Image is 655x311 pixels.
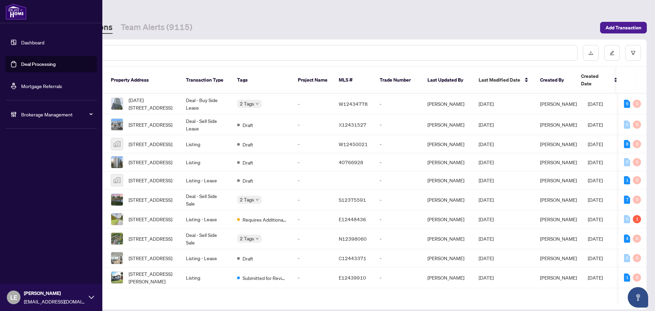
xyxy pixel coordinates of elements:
td: - [292,94,333,114]
img: thumbnail-img [111,233,123,244]
a: Deal Processing [21,61,56,67]
div: 1 [633,215,641,223]
span: [DATE] [479,274,494,281]
td: Deal - Sell Side Lease [180,114,232,135]
span: [DATE][STREET_ADDRESS] [129,96,175,111]
td: [PERSON_NAME] [422,189,473,210]
span: X12431527 [339,122,366,128]
th: Created By [535,67,576,94]
span: [DATE] [588,255,603,261]
div: 0 [633,121,641,129]
img: thumbnail-img [111,194,123,206]
td: [PERSON_NAME] [422,228,473,249]
span: [DATE] [588,141,603,147]
div: 1 [624,176,630,184]
span: 2 Tags [240,100,254,108]
span: [PERSON_NAME] [540,197,577,203]
span: [PERSON_NAME] [540,122,577,128]
th: Last Updated By [422,67,473,94]
div: 0 [624,158,630,166]
span: Draft [243,255,253,262]
div: 0 [624,254,630,262]
span: Requires Additional Docs [243,216,287,223]
span: [DATE] [479,236,494,242]
td: - [374,249,422,267]
span: [DATE] [479,159,494,165]
div: 0 [633,235,641,243]
span: [DATE] [588,197,603,203]
th: Tags [232,67,292,94]
span: [DATE] [479,141,494,147]
td: - [374,228,422,249]
img: thumbnail-img [111,138,123,150]
td: - [292,114,333,135]
span: [PERSON_NAME] [540,236,577,242]
span: [DATE] [588,236,603,242]
td: - [292,210,333,228]
div: 0 [624,121,630,129]
td: - [292,267,333,288]
div: 0 [633,254,641,262]
td: [PERSON_NAME] [422,135,473,153]
img: logo [5,3,27,20]
span: E12448436 [339,216,366,222]
span: C12443371 [339,255,366,261]
span: Draft [243,177,253,184]
img: thumbnail-img [111,213,123,225]
span: [DATE] [588,159,603,165]
th: MLS # [333,67,374,94]
td: [PERSON_NAME] [422,94,473,114]
span: W12450021 [339,141,368,147]
img: thumbnail-img [111,252,123,264]
td: - [292,189,333,210]
span: down [256,198,259,201]
span: [EMAIL_ADDRESS][DOMAIN_NAME] [24,298,85,305]
td: Listing [180,267,232,288]
span: N12398060 [339,236,367,242]
span: [PERSON_NAME] [540,255,577,261]
td: - [292,135,333,153]
span: [PERSON_NAME] [24,289,85,297]
span: down [256,102,259,105]
span: E12439910 [339,274,366,281]
div: 0 [624,215,630,223]
td: Listing - Lease [180,210,232,228]
td: - [374,267,422,288]
span: Draft [243,141,253,148]
span: Last Modified Date [479,76,520,84]
span: [DATE] [479,101,494,107]
th: Transaction Type [180,67,232,94]
div: 1 [624,273,630,282]
td: Deal - Buy Side Lease [180,94,232,114]
td: - [292,249,333,267]
span: [DATE] [479,255,494,261]
td: Listing [180,153,232,171]
span: [DATE] [588,274,603,281]
td: - [292,171,333,189]
th: Property Address [105,67,180,94]
td: - [374,210,422,228]
span: [PERSON_NAME] [540,216,577,222]
button: Open asap [628,287,648,308]
span: [DATE] [479,122,494,128]
span: 40766928 [339,159,363,165]
div: 0 [633,176,641,184]
span: [STREET_ADDRESS] [129,121,172,128]
td: - [292,228,333,249]
td: - [374,94,422,114]
span: [DATE] [588,216,603,222]
th: Project Name [292,67,333,94]
a: Team Alerts (9115) [121,22,192,34]
td: - [374,114,422,135]
span: [STREET_ADDRESS] [129,215,172,223]
span: [STREET_ADDRESS] [129,176,172,184]
span: [STREET_ADDRESS] [129,235,172,242]
span: [STREET_ADDRESS] [129,158,172,166]
td: [PERSON_NAME] [422,267,473,288]
div: 0 [633,196,641,204]
span: Submitted for Review [243,274,287,282]
td: [PERSON_NAME] [422,210,473,228]
div: 0 [633,273,641,282]
img: thumbnail-img [111,174,123,186]
span: down [256,237,259,240]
